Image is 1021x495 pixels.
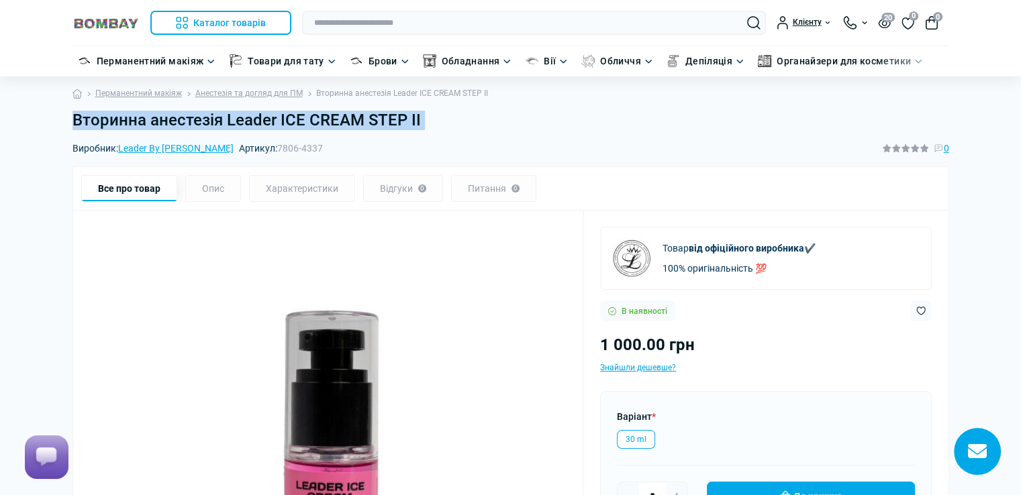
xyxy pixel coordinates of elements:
[97,54,204,68] a: Перманентний макіяж
[248,54,324,68] a: Товари для тату
[667,54,680,68] img: Депіляція
[600,300,675,321] div: В наявності
[909,11,918,21] span: 0
[617,430,655,449] label: 30 ml
[925,16,938,30] button: 0
[249,175,355,202] div: Характеристики
[581,54,595,68] img: Обличчя
[150,11,292,35] button: Каталог товарів
[451,175,536,202] div: Питання
[81,175,177,202] div: Все про товар
[303,87,488,100] li: Вторинна анестезія Leader ICE CREAM STEP II
[663,241,816,256] p: Товар ✔️
[72,76,949,111] nav: breadcrumb
[544,54,556,68] a: Вії
[600,363,676,372] span: Знайшли дешевше?
[878,17,891,28] button: 20
[72,111,949,130] h1: Вторинна анестезія Leader ICE CREAM STEP II
[910,300,932,321] button: Wishlist button
[363,175,443,202] div: Відгуки
[95,87,182,100] a: Перманентний макіяж
[933,12,942,21] span: 0
[442,54,500,68] a: Обладнання
[229,54,242,68] img: Товари для тату
[617,409,656,424] label: Варіант
[944,141,949,156] span: 0
[525,54,538,68] img: Вії
[118,143,234,154] a: Leader By [PERSON_NAME]
[239,144,323,153] span: Артикул:
[350,54,363,68] img: Брови
[185,175,241,202] div: Опис
[600,54,641,68] a: Обличчя
[758,54,771,68] img: Органайзери для косметики
[689,243,804,254] b: від офіційного виробника
[777,54,911,68] a: Органайзери для косметики
[663,261,816,276] p: 100% оригінальність 💯
[72,17,140,30] img: BOMBAY
[881,13,895,22] span: 20
[600,335,695,354] span: 1 000.00 грн
[747,16,761,30] button: Search
[78,54,91,68] img: Перманентний макіяж
[72,144,234,153] span: Виробник:
[195,87,303,100] a: Анестезія та догляд для ПМ
[369,54,397,68] a: Брови
[423,54,436,68] img: Обладнання
[277,143,323,154] span: 7806-4337
[902,15,914,30] a: 0
[685,54,732,68] a: Депіляція
[612,238,652,278] img: Leader By Druzhinina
